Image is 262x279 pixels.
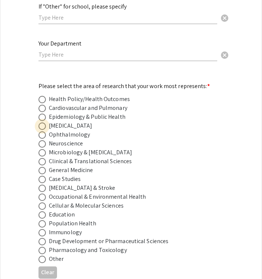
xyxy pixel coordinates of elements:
div: Education [49,210,75,219]
input: Type Here [38,51,217,58]
div: Microbiology & [MEDICAL_DATA] [49,148,132,157]
mat-label: Your Department [38,40,81,47]
input: Type Here [38,14,217,21]
div: Pharmacology and Toxicology [49,246,127,255]
div: Clinical & Translational Sciences [49,157,132,166]
span: cancel [220,14,229,23]
div: Epidemiology & Public Health [49,112,125,121]
div: Occupational & Environmental Health [49,192,146,201]
div: [MEDICAL_DATA] [49,121,92,130]
div: [MEDICAL_DATA] & Stroke [49,184,115,192]
div: Cellular & Molecular Sciences [49,201,124,210]
iframe: Chat [6,246,31,273]
div: Cardiovascular and Pulmonary [49,104,127,112]
div: General Medicine [49,166,93,175]
div: Other [49,255,64,263]
button: Clear [217,47,232,62]
div: Case Studies [49,175,81,184]
div: Immunology [49,228,82,237]
div: Population Health [49,219,96,228]
mat-label: Please select the area of research that your work most represents: [38,82,210,90]
div: Drug Development or Pharmaceutical Sciences [49,237,168,246]
button: Clear [217,10,232,25]
div: Ophthalmology [49,130,90,139]
div: Neuroscience [49,139,83,148]
mat-label: If "Other" for school, please specify [38,3,127,10]
div: Health Policy/Health Outcomes [49,95,130,104]
span: cancel [220,51,229,60]
button: Clear [38,266,57,279]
